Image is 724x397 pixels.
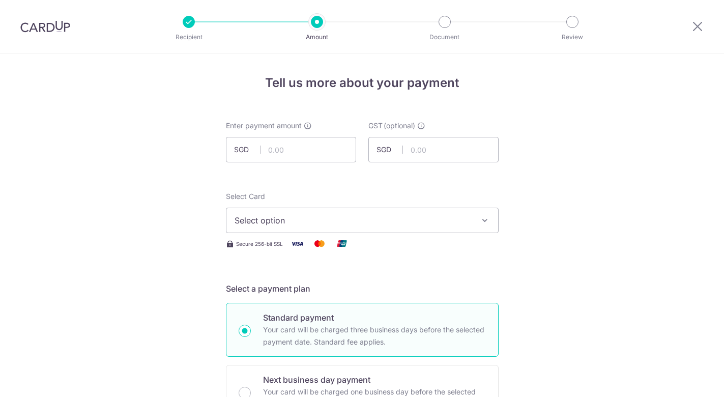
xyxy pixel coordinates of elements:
[226,208,499,233] button: Select option
[368,137,499,162] input: 0.00
[236,240,283,248] span: Secure 256-bit SSL
[332,237,352,250] img: Union Pay
[20,20,70,33] img: CardUp
[226,192,265,201] span: translation missing: en.payables.payment_networks.credit_card.summary.labels.select_card
[309,237,330,250] img: Mastercard
[226,137,356,162] input: 0.00
[226,282,499,295] h5: Select a payment plan
[407,32,482,42] p: Document
[279,32,355,42] p: Amount
[151,32,226,42] p: Recipient
[263,374,486,386] p: Next business day payment
[235,214,472,226] span: Select option
[226,74,499,92] h4: Tell us more about your payment
[226,121,302,131] span: Enter payment amount
[263,324,486,348] p: Your card will be charged three business days before the selected payment date. Standard fee appl...
[377,145,403,155] span: SGD
[234,145,260,155] span: SGD
[287,237,307,250] img: Visa
[535,32,610,42] p: Review
[263,311,486,324] p: Standard payment
[368,121,383,131] span: GST
[384,121,415,131] span: (optional)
